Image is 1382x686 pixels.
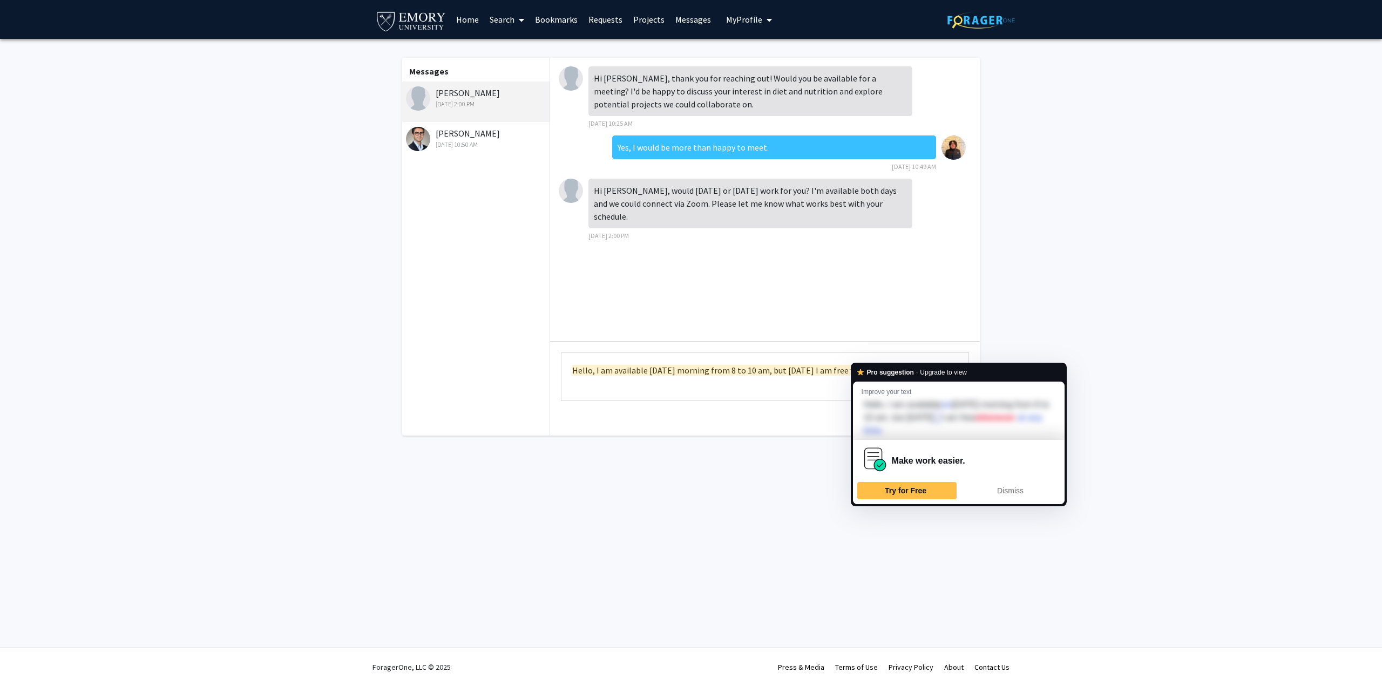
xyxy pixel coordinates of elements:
[588,179,912,228] div: Hi [PERSON_NAME], would [DATE] or [DATE] work for you? I'm available both days and we could conne...
[588,232,629,240] span: [DATE] 2:00 PM
[375,9,447,33] img: Emory University Logo
[588,66,912,116] div: Hi [PERSON_NAME], thank you for reaching out! Would you be available for a meeting? I'd be happy ...
[944,662,964,672] a: About
[530,1,583,38] a: Bookmarks
[484,1,530,38] a: Search
[559,179,583,203] img: Runze Yan
[835,662,878,672] a: Terms of Use
[588,119,633,127] span: [DATE] 10:25 AM
[406,140,547,150] div: [DATE] 10:50 AM
[778,662,824,672] a: Press & Media
[8,637,46,678] iframe: Chat
[406,86,547,109] div: [PERSON_NAME]
[628,1,670,38] a: Projects
[670,1,716,38] a: Messages
[561,352,969,401] textarea: To enrich screen reader interactions, please activate Accessibility in Grammarly extension settings
[941,135,966,160] img: Gabriel Santiago
[612,135,936,159] div: Yes, I would be more than happy to meet.
[583,1,628,38] a: Requests
[947,12,1015,29] img: ForagerOne Logo
[406,86,430,111] img: Runze Yan
[406,127,547,150] div: [PERSON_NAME]
[406,127,430,151] img: Charles Bou-Nader
[892,162,936,171] span: [DATE] 10:49 AM
[409,66,449,77] b: Messages
[726,14,762,25] span: My Profile
[406,99,547,109] div: [DATE] 2:00 PM
[889,662,933,672] a: Privacy Policy
[451,1,484,38] a: Home
[559,66,583,91] img: Runze Yan
[974,662,1010,672] a: Contact Us
[372,648,451,686] div: ForagerOne, LLC © 2025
